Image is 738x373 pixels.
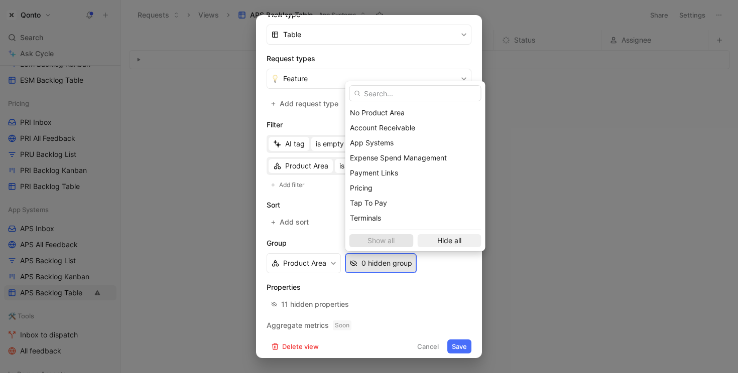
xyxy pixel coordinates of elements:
span: Expense Spend Management [350,153,447,162]
input: Search... [349,85,481,101]
span: Pricing [350,183,373,192]
span: Terminals [350,214,381,222]
span: App Systems [350,138,394,147]
span: Hide all [422,235,477,247]
span: No Product Area [350,108,405,117]
button: Hide all [417,234,481,247]
span: Tap To Pay [350,199,387,207]
span: Account Receivable [350,123,415,132]
span: Payment Links [350,168,398,177]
